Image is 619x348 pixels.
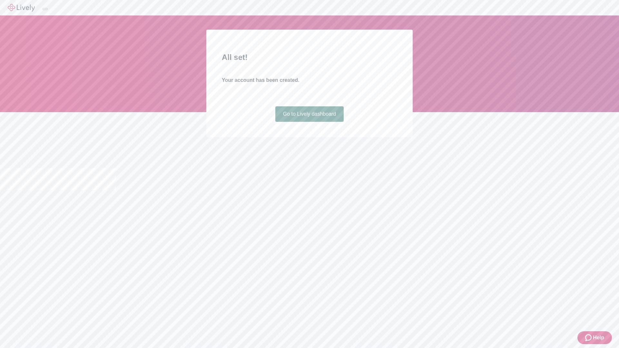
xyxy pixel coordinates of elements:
[222,76,397,84] h4: Your account has been created.
[577,331,612,344] button: Zendesk support iconHelp
[222,52,397,63] h2: All set!
[585,334,593,342] svg: Zendesk support icon
[8,4,35,12] img: Lively
[593,334,604,342] span: Help
[43,8,48,10] button: Log out
[275,106,344,122] a: Go to Lively dashboard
